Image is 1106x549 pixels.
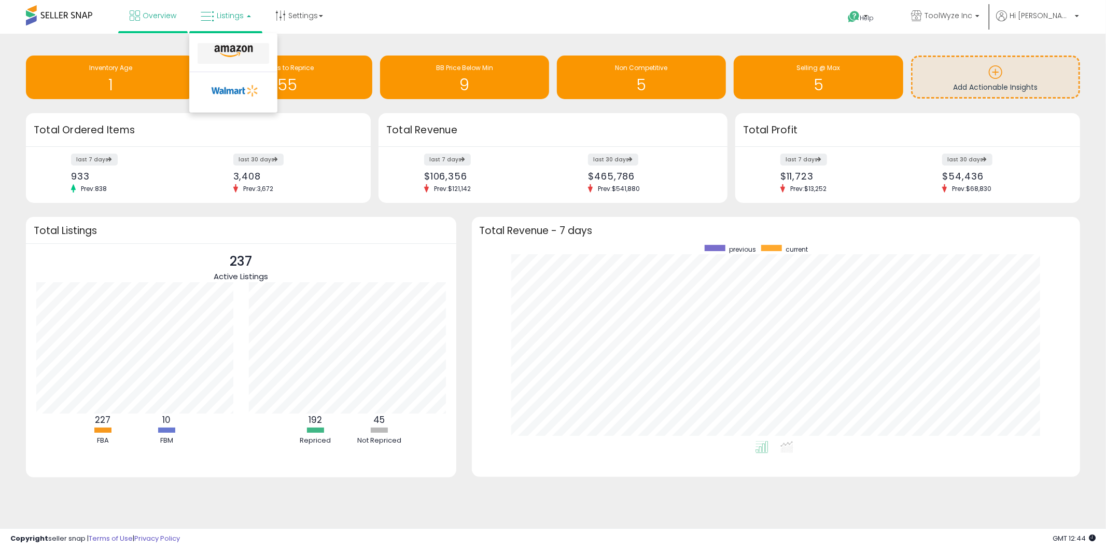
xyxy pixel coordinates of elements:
span: ToolWyze Inc [925,10,972,21]
div: $465,786 [588,171,709,182]
label: last 30 days [588,154,638,166]
h1: 5 [562,76,721,93]
div: 933 [71,171,190,182]
span: Add Actionable Insights [953,82,1038,92]
span: current [786,245,808,254]
a: Add Actionable Insights [913,57,1079,97]
span: Needs to Reprice [261,63,314,72]
label: last 30 days [233,154,284,166]
a: Non Competitive 5 [557,56,726,99]
a: Selling @ Max 5 [734,56,903,99]
h3: Total Ordered Items [34,123,363,138]
span: BB Price Below Min [436,63,493,72]
span: Listings [217,10,244,21]
b: 10 [162,414,171,426]
span: previous [729,245,756,254]
h1: 1 [31,76,190,93]
div: 3,408 [233,171,353,182]
h1: 9 [385,76,544,93]
span: Selling @ Max [796,63,840,72]
span: Prev: $68,830 [947,184,997,193]
span: Prev: 3,672 [238,184,278,193]
a: Inventory Age 1 [26,56,195,99]
span: Hi [PERSON_NAME] [1010,10,1072,21]
a: Help [839,3,894,34]
h1: 55 [208,76,367,93]
span: Inventory Age [89,63,132,72]
span: Prev: $541,880 [593,184,645,193]
label: last 7 days [424,154,471,166]
b: 192 [309,414,322,426]
div: FBA [72,436,134,446]
div: Repriced [284,436,346,446]
span: Prev: $121,142 [429,184,476,193]
b: 45 [373,414,385,426]
div: FBM [135,436,198,446]
label: last 7 days [71,154,118,166]
div: $54,436 [942,171,1061,182]
a: Needs to Reprice 55 [203,56,372,99]
b: 227 [95,414,110,426]
div: Not Repriced [348,436,410,446]
span: Active Listings [214,271,268,282]
span: Help [860,13,874,22]
p: 237 [214,252,268,271]
span: Non Competitive [615,63,668,72]
label: last 7 days [780,154,827,166]
span: Overview [143,10,176,21]
h1: 5 [739,76,898,93]
div: $106,356 [424,171,545,182]
i: Get Help [847,10,860,23]
h3: Total Profit [743,123,1072,138]
span: Prev: 838 [76,184,112,193]
h3: Total Listings [34,227,449,235]
h3: Total Revenue [386,123,720,138]
label: last 30 days [942,154,992,166]
div: $11,723 [780,171,900,182]
span: Prev: $13,252 [785,184,832,193]
h3: Total Revenue - 7 days [480,227,1072,235]
a: Hi [PERSON_NAME] [996,10,1079,34]
a: BB Price Below Min 9 [380,56,549,99]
